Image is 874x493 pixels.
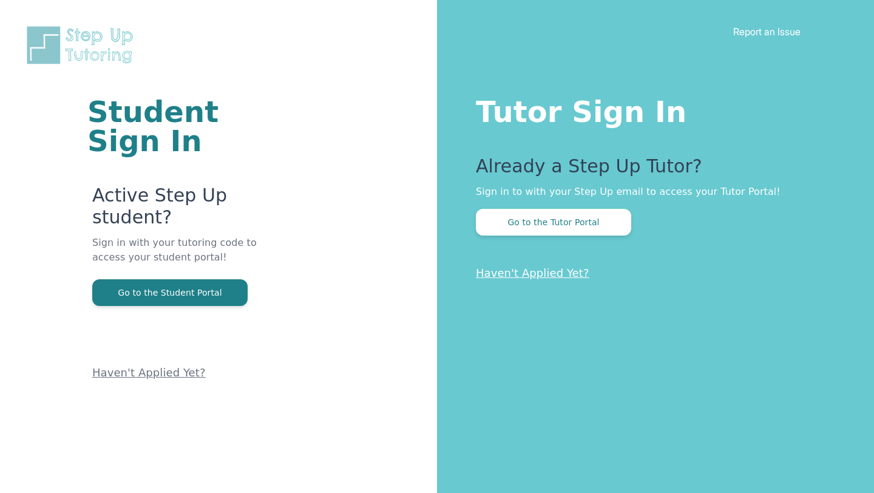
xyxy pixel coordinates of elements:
[733,25,801,38] a: Report an Issue
[476,209,631,236] button: Go to the Tutor Portal
[92,287,248,298] a: Go to the Student Portal
[476,185,825,199] p: Sign in to with your Step Up email to access your Tutor Portal!
[24,24,141,66] img: Step Up Tutoring horizontal logo
[476,92,825,126] h1: Tutor Sign In
[92,366,206,379] a: Haven't Applied Yet?
[92,236,291,279] p: Sign in with your tutoring code to access your student portal!
[476,267,589,279] a: Haven't Applied Yet?
[476,216,631,228] a: Go to the Tutor Portal
[476,155,825,185] p: Already a Step Up Tutor?
[87,97,291,155] h1: Student Sign In
[92,185,291,236] p: Active Step Up student?
[92,279,248,306] button: Go to the Student Portal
